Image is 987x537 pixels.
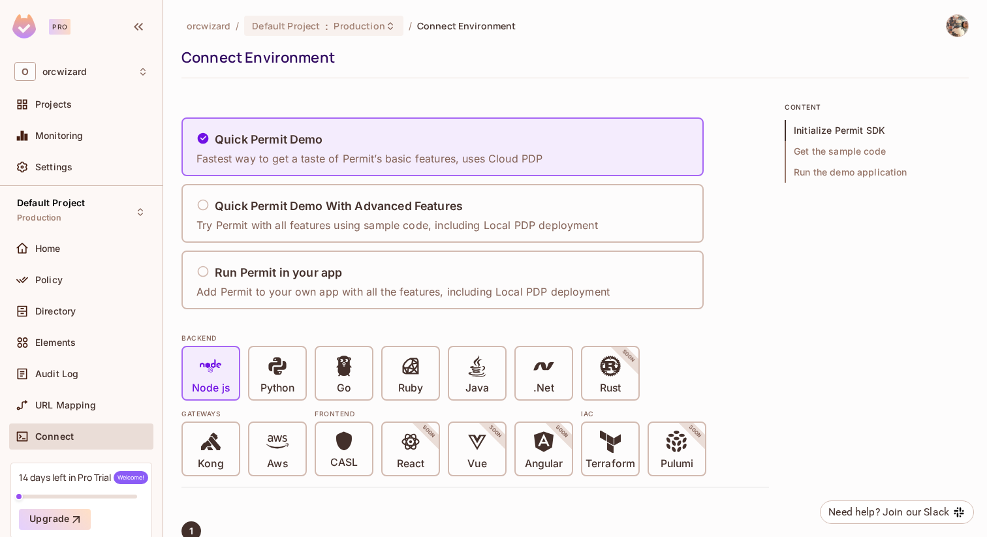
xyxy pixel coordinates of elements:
[14,62,36,81] span: O
[35,400,96,410] span: URL Mapping
[35,130,84,141] span: Monitoring
[12,14,36,38] img: SReyMgAAAABJRU5ErkJggg==
[785,162,969,183] span: Run the demo application
[236,20,239,32] li: /
[35,275,63,285] span: Policy
[17,198,85,208] span: Default Project
[196,151,542,166] p: Fastest way to get a taste of Permit’s basic features, uses Cloud PDP
[17,213,62,223] span: Production
[35,306,76,316] span: Directory
[215,133,323,146] h5: Quick Permit Demo
[260,382,294,395] p: Python
[42,67,87,77] span: Workspace: orcwizard
[215,200,463,213] h5: Quick Permit Demo With Advanced Features
[785,102,969,112] p: content
[19,509,91,530] button: Upgrade
[49,19,70,35] div: Pro
[35,243,61,254] span: Home
[35,99,72,110] span: Projects
[35,337,76,348] span: Elements
[537,407,587,457] span: SOON
[581,408,706,419] div: IAC
[417,20,516,32] span: Connect Environment
[215,266,342,279] h5: Run Permit in your app
[35,369,78,379] span: Audit Log
[196,284,610,299] p: Add Permit to your own app with all the features, including Local PDP deployment
[181,408,307,419] div: Gateways
[670,407,721,457] span: SOON
[467,457,486,470] p: Vue
[19,471,148,484] div: 14 days left in Pro Trial
[324,21,329,31] span: :
[192,382,230,395] p: Node js
[470,407,521,457] span: SOON
[35,431,74,442] span: Connect
[337,382,351,395] p: Go
[785,141,969,162] span: Get the sample code
[198,457,223,470] p: Kong
[334,20,384,32] span: Production
[196,218,598,232] p: Try Permit with all features using sample code, including Local PDP deployment
[403,407,454,457] span: SOON
[315,408,573,419] div: Frontend
[330,456,358,469] p: CASL
[114,471,148,484] span: Welcome!
[828,504,949,520] div: Need help? Join our Slack
[533,382,554,395] p: .Net
[600,382,621,395] p: Rust
[586,457,635,470] p: Terraform
[252,20,320,32] span: Default Project
[661,457,693,470] p: Pulumi
[409,20,412,32] li: /
[398,382,423,395] p: Ruby
[181,48,962,67] div: Connect Environment
[465,382,489,395] p: Java
[35,162,72,172] span: Settings
[603,331,654,382] span: SOON
[189,526,193,536] span: 1
[947,15,968,37] img: Yuxi Hou
[181,333,769,343] div: BACKEND
[525,457,563,470] p: Angular
[785,120,969,141] span: Initialize Permit SDK
[397,457,424,470] p: React
[267,457,287,470] p: Aws
[187,20,230,32] span: the active workspace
